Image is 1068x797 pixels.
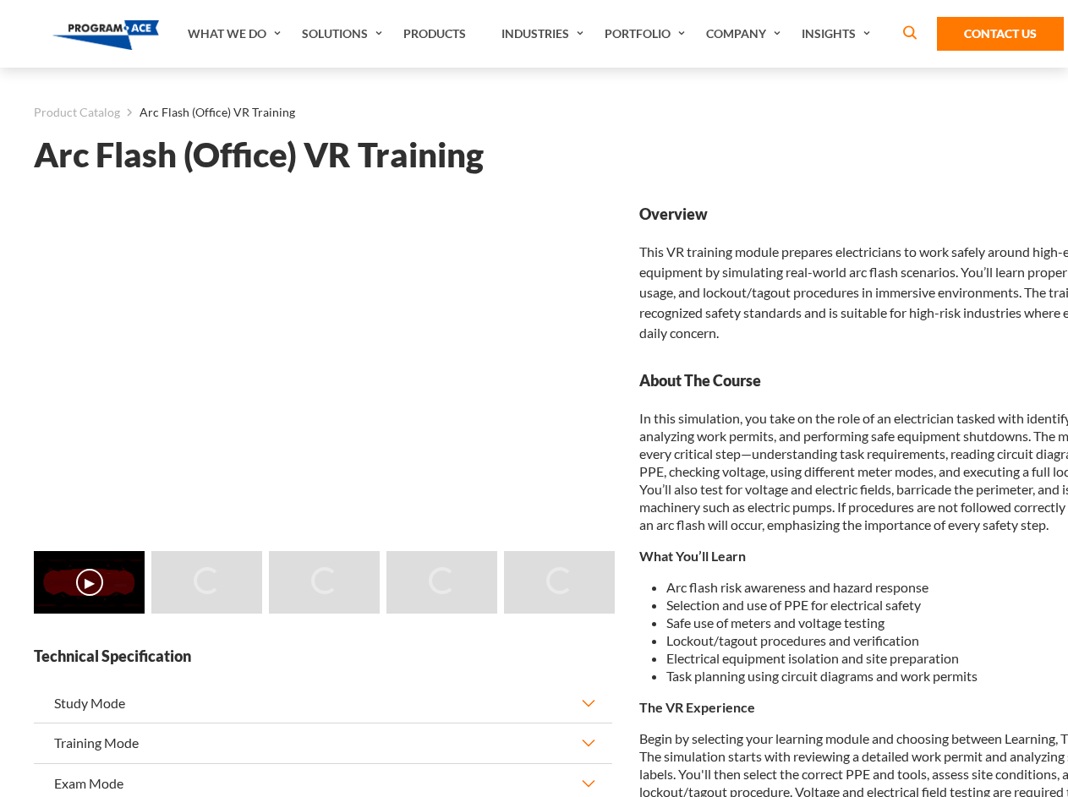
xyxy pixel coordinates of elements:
strong: Technical Specification [34,646,612,667]
li: Arc Flash (Office) VR Training [120,101,295,123]
iframe: Arc Flash (Office) VR Training - Video 0 [34,204,612,529]
button: Study Mode [34,684,612,723]
a: Product Catalog [34,101,120,123]
button: ▶ [76,569,103,596]
img: Program-Ace [52,20,160,50]
button: Training Mode [34,723,612,762]
a: Contact Us [937,17,1064,51]
img: Arc Flash (Office) VR Training - Video 0 [34,551,145,614]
